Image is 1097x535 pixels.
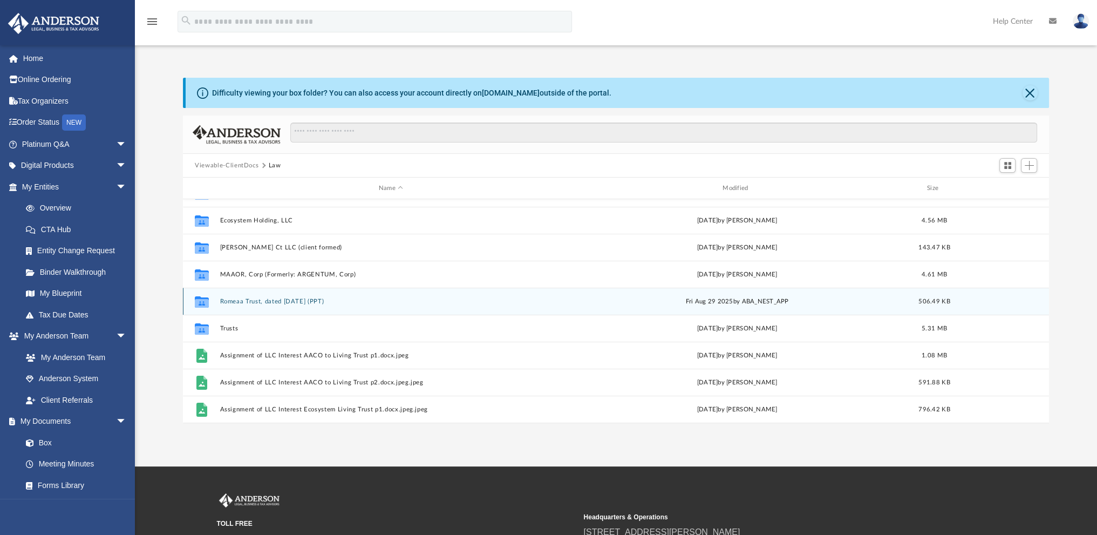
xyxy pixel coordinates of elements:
span: arrow_drop_down [116,176,138,198]
span: arrow_drop_down [116,411,138,433]
a: My Blueprint [15,283,138,304]
span: arrow_drop_down [116,155,138,177]
small: TOLL FREE [217,519,576,529]
img: Anderson Advisors Platinum Portal [5,13,103,34]
a: Overview [15,198,143,219]
a: Forms Library [15,475,132,496]
small: Headquarters & Operations [584,512,943,522]
div: [DATE] by [PERSON_NAME] [567,270,908,280]
span: arrow_drop_down [116,133,138,155]
a: Client Referrals [15,389,138,411]
a: Box [15,432,132,453]
button: Add [1021,158,1037,173]
div: [DATE] by [PERSON_NAME] [567,351,908,361]
a: Tax Organizers [8,90,143,112]
a: My Anderson Team [15,347,132,368]
button: MAAOR, Corp (Formerly: ARGENTUM, Corp) [220,271,562,278]
div: [DATE] by [PERSON_NAME] [567,243,908,253]
a: CTA Hub [15,219,143,240]
button: Assignment of LLC Interest AACO to Living Trust p2.docx.jpeg.jpeg [220,379,562,386]
a: Meeting Minutes [15,453,138,475]
button: [PERSON_NAME] Ct LLC (client formed) [220,244,562,251]
a: Platinum Q&Aarrow_drop_down [8,133,143,155]
a: Binder Walkthrough [15,261,143,283]
a: Home [8,48,143,69]
div: id [188,184,215,193]
div: [DATE] by [PERSON_NAME] [567,324,908,334]
div: Name [220,184,562,193]
a: Notarize [15,496,138,518]
a: Tax Due Dates [15,304,143,326]
img: Anderson Advisors Platinum Portal [217,493,282,507]
span: 5.31 MB [922,326,947,331]
a: Entity Change Request [15,240,143,262]
div: Modified [566,184,908,193]
div: Fri Aug 29 2025 by ABA_NEST_APP [567,297,908,307]
button: Law [269,161,281,171]
div: Size [913,184,956,193]
span: 4.61 MB [922,272,947,277]
a: menu [146,21,159,28]
i: search [180,15,192,26]
span: 796.42 KB [918,407,950,412]
span: 143.47 KB [918,245,950,250]
button: Ecosystem Holding, LLC [220,217,562,224]
span: arrow_drop_down [116,326,138,348]
span: 506.49 KB [918,299,950,304]
div: id [960,184,1036,193]
button: Trusts [220,325,562,332]
div: grid [183,199,1049,423]
button: Assignment of LLC Interest Ecosystem Living Trust p1.docx.jpeg.jpeg [220,406,562,413]
input: Search files and folders [290,123,1037,143]
a: My Anderson Teamarrow_drop_down [8,326,138,347]
div: [DATE] by [PERSON_NAME] [567,405,908,415]
a: Digital Productsarrow_drop_down [8,155,143,177]
div: [DATE] by [PERSON_NAME] [567,378,908,388]
button: Romeaa Trust, dated [DATE] (PPT) [220,298,562,305]
button: Switch to Grid View [999,158,1016,173]
a: My Entitiesarrow_drop_down [8,176,143,198]
a: Anderson System [15,368,138,390]
div: Difficulty viewing your box folder? You can also access your account directly on outside of the p... [212,87,611,99]
button: Close [1023,85,1038,100]
div: [DATE] by [PERSON_NAME] [567,216,908,226]
button: Viewable-ClientDocs [195,161,258,171]
i: menu [146,15,159,28]
span: 1.08 MB [922,353,947,358]
button: Assignment of LLC Interest AACO to Living Trust p1.docx.jpeg [220,352,562,359]
div: NEW [62,114,86,131]
a: My Documentsarrow_drop_down [8,411,138,432]
span: 4.56 MB [922,218,947,224]
a: Order StatusNEW [8,112,143,134]
a: [DOMAIN_NAME] [482,89,540,97]
a: Online Ordering [8,69,143,91]
img: User Pic [1073,13,1089,29]
span: 591.88 KB [918,380,950,385]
